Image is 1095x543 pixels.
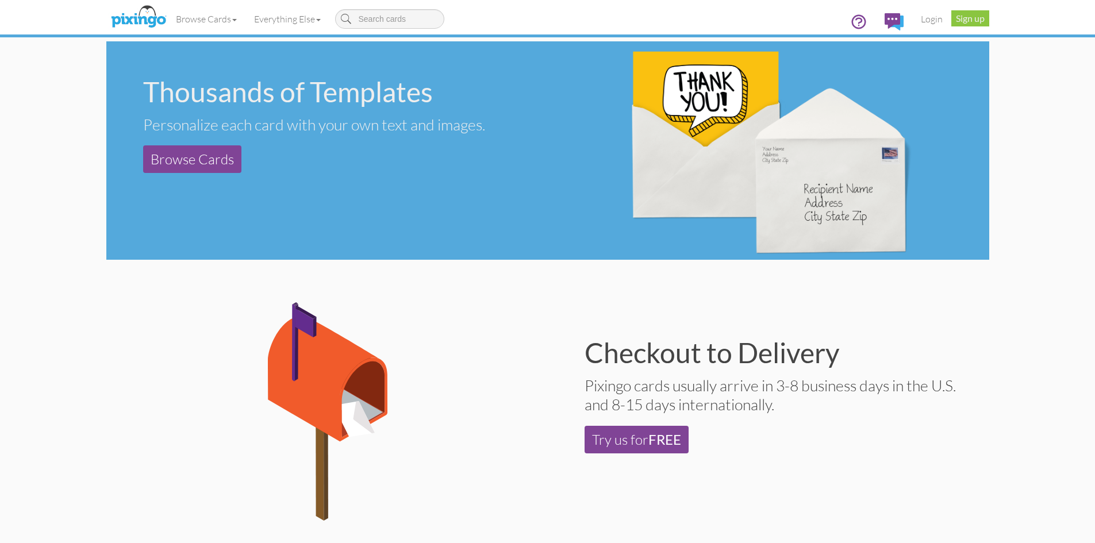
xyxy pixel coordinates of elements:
img: logo_orange.svg [18,18,28,28]
div: Pixingo cards usually arrive in 3-8 business days in the U.S. and 8-15 days internationally. [585,376,980,414]
a: Login [912,5,951,33]
a: Browse Cards [143,145,241,173]
input: Search cards [335,9,444,29]
img: 1a27003b-c1aa-45d3-b9d3-de47e11577a7.png [620,41,917,260]
div: Personalize each card with your own text and images. [143,115,539,134]
a: Browse Cards [167,5,245,33]
div: Domain Overview [44,68,103,75]
div: Domain: [DOMAIN_NAME] [30,30,126,39]
iframe: Chat [1094,542,1095,543]
div: v 4.0.25 [32,18,56,28]
span: FREE [648,431,681,448]
img: tab_domain_overview_orange.svg [31,67,40,76]
img: website_grey.svg [18,30,28,39]
div: Thousands of Templates [143,78,539,106]
a: Sign up [951,10,989,26]
div: Keywords by Traffic [127,68,194,75]
a: Try us forFREE [585,426,689,453]
a: Everything Else [245,5,329,33]
div: Checkout to Delivery [585,339,980,367]
img: mailbox.svg [268,302,387,521]
img: comments.svg [885,13,904,30]
img: pixingo logo [108,3,169,32]
img: tab_keywords_by_traffic_grey.svg [114,67,124,76]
